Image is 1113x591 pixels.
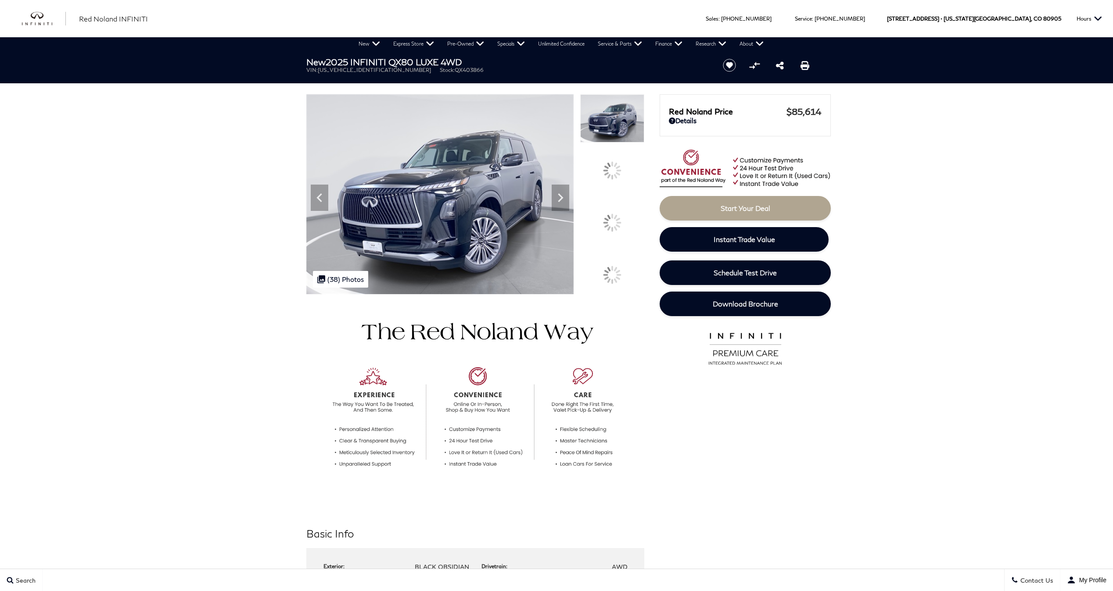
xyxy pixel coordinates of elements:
a: [PHONE_NUMBER] [721,15,772,22]
a: Research [689,37,733,50]
a: Print this New 2025 INFINITI QX80 LUXE 4WD [801,60,809,71]
span: Schedule Test Drive [714,268,777,277]
span: Sales [706,15,718,22]
a: Finance [649,37,689,50]
a: Share this New 2025 INFINITI QX80 LUXE 4WD [776,60,784,71]
a: Red Noland INFINITI [79,14,148,24]
span: My Profile [1076,577,1106,584]
span: Start Your Deal [721,204,770,212]
span: Instant Trade Value [714,235,775,243]
a: Start Your Deal [660,196,831,221]
a: Unlimited Confidence [531,37,591,50]
a: New [352,37,387,50]
span: : [718,15,720,22]
span: BLACK OBSIDIAN [415,563,469,570]
a: [PHONE_NUMBER] [815,15,865,22]
div: (38) Photos [313,271,368,288]
span: VIN: [306,67,318,73]
a: Specials [491,37,531,50]
a: Pre-Owned [441,37,491,50]
span: Stock: [440,67,455,73]
a: Express Store [387,37,441,50]
button: user-profile-menu [1060,569,1113,591]
img: New 2025 BLACK OBSIDIAN INFINITI LUXE 4WD image 1 [580,94,644,142]
span: Contact Us [1018,577,1053,584]
a: Instant Trade Value [660,227,829,252]
div: Exterior: [323,563,349,570]
button: Compare vehicle [748,59,761,72]
nav: Main Navigation [352,37,770,50]
img: New 2025 BLACK OBSIDIAN INFINITI LUXE 4WD image 1 [306,94,574,294]
a: Details [669,117,822,125]
span: AWD [612,563,628,570]
span: Service [795,15,812,22]
span: $85,614 [786,106,822,117]
span: : [812,15,813,22]
span: Search [14,577,36,584]
a: Download Brochure [660,292,831,316]
a: Schedule Test Drive [660,260,831,285]
span: [US_VEHICLE_IDENTIFICATION_NUMBER] [318,67,431,73]
a: infiniti [22,12,66,26]
button: Save vehicle [720,58,739,72]
a: About [733,37,770,50]
h1: 2025 INFINITI QX80 LUXE 4WD [306,57,708,67]
iframe: YouTube video player [660,372,831,510]
span: Red Noland Price [669,107,786,116]
img: INFINITI [22,12,66,26]
div: Drivetrain: [481,563,512,570]
a: Service & Parts [591,37,649,50]
span: Download Brochure [713,299,778,308]
span: QX403866 [455,67,484,73]
a: [STREET_ADDRESS] • [US_STATE][GEOGRAPHIC_DATA], CO 80905 [887,15,1061,22]
a: Red Noland Price $85,614 [669,106,822,117]
span: Red Noland INFINITI [79,14,148,23]
img: infinitipremiumcare.png [703,331,788,366]
h2: Basic Info [306,526,644,541]
strong: New [306,57,326,67]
